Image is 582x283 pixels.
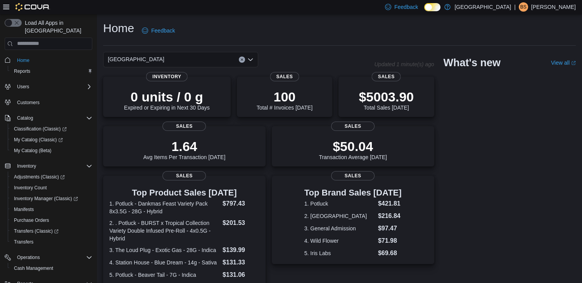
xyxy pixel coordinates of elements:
dd: $797.43 [223,199,259,208]
a: My Catalog (Classic) [8,134,95,145]
button: Open list of options [247,57,254,63]
span: Sales [331,171,375,180]
span: Operations [14,253,92,262]
button: Home [2,55,95,66]
a: Inventory Manager (Classic) [11,194,81,203]
img: Cova [16,3,50,11]
h1: Home [103,21,134,36]
span: Transfers (Classic) [14,228,59,234]
span: Manifests [14,206,34,213]
span: Customers [17,99,40,106]
p: [PERSON_NAME] [531,2,576,12]
a: Inventory Count [11,183,50,192]
div: Expired or Expiring in Next 30 Days [124,89,210,111]
div: Total # Invoices [DATE] [257,89,313,111]
span: Inventory [17,163,36,169]
a: Adjustments (Classic) [11,172,68,182]
a: Adjustments (Classic) [8,172,95,182]
span: Users [14,82,92,91]
p: Updated 1 minute(s) ago [374,61,434,67]
button: Reports [8,66,95,77]
div: Transaction Average [DATE] [319,139,387,160]
span: Inventory [146,72,188,81]
dt: 2. [GEOGRAPHIC_DATA] [304,212,375,220]
button: Users [14,82,32,91]
span: Transfers [11,237,92,247]
button: Catalog [14,113,36,123]
p: 0 units / 0 g [124,89,210,105]
span: Purchase Orders [11,216,92,225]
span: Reports [11,67,92,76]
button: Transfers [8,237,95,247]
div: Brendan Schlosser [519,2,528,12]
span: Transfers [14,239,33,245]
span: Inventory Count [14,185,47,191]
a: My Catalog (Classic) [11,135,66,144]
a: Classification (Classic) [11,124,70,134]
dt: 5. Potluck - Beaver Tail - 7G - Indica [109,271,219,279]
button: Operations [14,253,43,262]
button: Clear input [239,57,245,63]
span: My Catalog (Beta) [11,146,92,155]
span: Operations [17,254,40,261]
h2: What's new [444,57,501,69]
dt: 1. Potluck - Dankmas Feast Variety Pack 8x3.5G - 28G - Hybrid [109,200,219,215]
span: Adjustments (Classic) [14,174,65,180]
dd: $69.68 [378,249,402,258]
dd: $139.99 [223,245,259,255]
span: Inventory Manager (Classic) [14,196,78,202]
span: Reports [14,68,30,74]
span: Feedback [394,3,418,11]
span: Load All Apps in [GEOGRAPHIC_DATA] [22,19,92,34]
a: Transfers (Classic) [11,226,62,236]
button: Manifests [8,204,95,215]
span: Cash Management [11,264,92,273]
dd: $421.81 [378,199,402,208]
button: Inventory [2,161,95,172]
button: Inventory Count [8,182,95,193]
button: My Catalog (Beta) [8,145,95,156]
p: 100 [257,89,313,105]
p: $50.04 [319,139,387,154]
dd: $131.33 [223,258,259,267]
a: Home [14,56,33,65]
span: Transfers (Classic) [11,226,92,236]
h3: Top Product Sales [DATE] [109,188,259,197]
button: Cash Management [8,263,95,274]
dt: 4. Wild Flower [304,237,375,245]
a: Reports [11,67,33,76]
span: Inventory Manager (Classic) [11,194,92,203]
span: Inventory Count [11,183,92,192]
a: Classification (Classic) [8,123,95,134]
span: Manifests [11,205,92,214]
a: Feedback [139,23,178,38]
span: Classification (Classic) [14,126,67,132]
span: Sales [162,171,206,180]
a: Cash Management [11,264,56,273]
dt: 3. The Loud Plug - Exotic Gas - 28G - Indica [109,246,219,254]
a: Customers [14,98,43,107]
span: My Catalog (Beta) [14,148,52,154]
a: Purchase Orders [11,216,52,225]
span: Purchase Orders [14,217,49,223]
span: Sales [270,72,299,81]
span: Users [17,84,29,90]
button: Catalog [2,113,95,123]
dd: $97.47 [378,224,402,233]
span: Customers [14,98,92,107]
span: My Catalog (Classic) [11,135,92,144]
span: Sales [162,122,206,131]
input: Dark Mode [424,3,440,11]
button: Customers [2,97,95,108]
a: Manifests [11,205,37,214]
dt: 5. Iris Labs [304,249,375,257]
dt: 1. Potluck [304,200,375,208]
span: [GEOGRAPHIC_DATA] [108,55,164,64]
span: Adjustments (Classic) [11,172,92,182]
p: 1.64 [143,139,225,154]
span: Sales [331,122,375,131]
span: Home [17,57,29,63]
span: Classification (Classic) [11,124,92,134]
div: Avg Items Per Transaction [DATE] [143,139,225,160]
